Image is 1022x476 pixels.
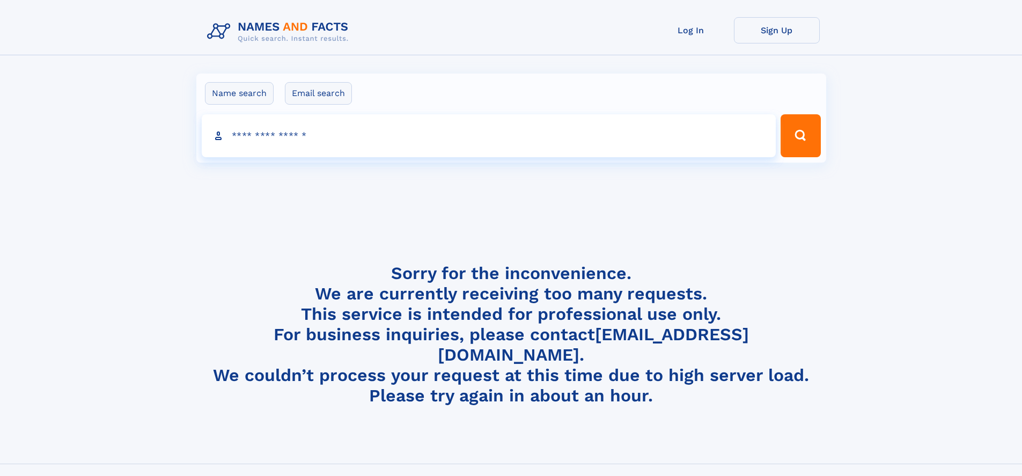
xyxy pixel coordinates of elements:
[781,114,820,157] button: Search Button
[202,114,776,157] input: search input
[734,17,820,43] a: Sign Up
[203,17,357,46] img: Logo Names and Facts
[203,263,820,406] h4: Sorry for the inconvenience. We are currently receiving too many requests. This service is intend...
[648,17,734,43] a: Log In
[205,82,274,105] label: Name search
[438,324,749,365] a: [EMAIL_ADDRESS][DOMAIN_NAME]
[285,82,352,105] label: Email search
